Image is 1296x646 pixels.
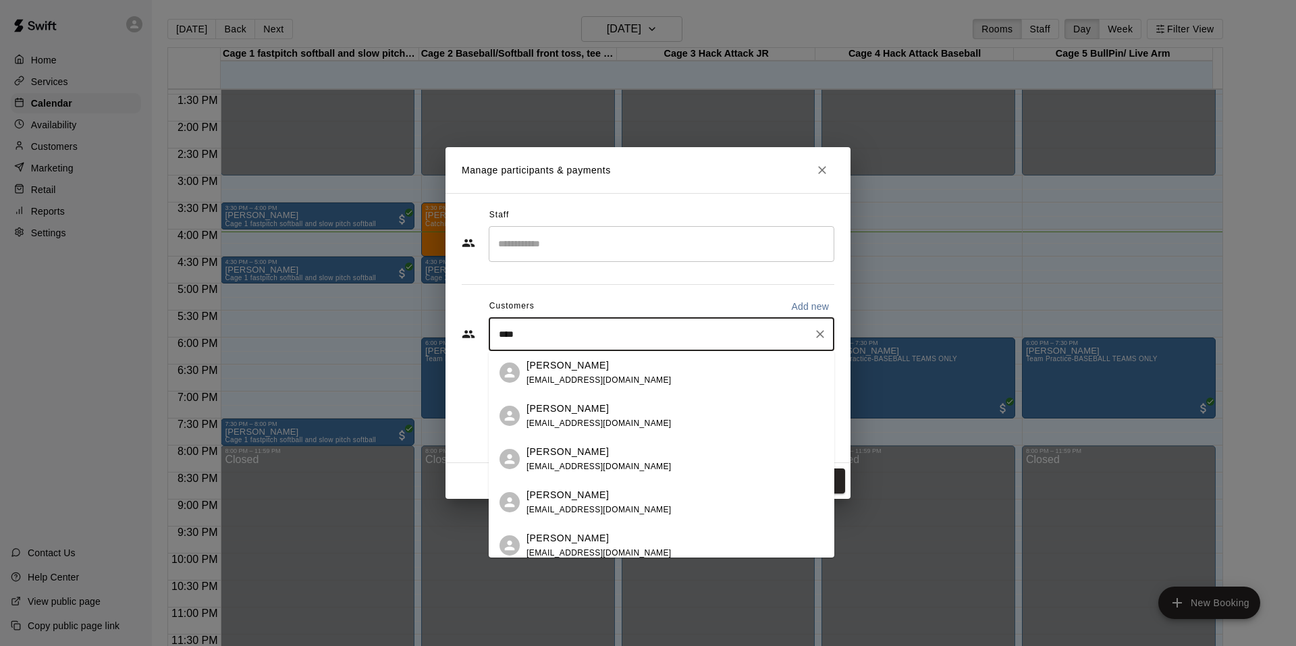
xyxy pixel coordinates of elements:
button: Add new [786,296,834,317]
div: Start typing to search customers... [489,317,834,351]
span: [EMAIL_ADDRESS][DOMAIN_NAME] [526,548,672,558]
div: gabriella federico [500,362,520,383]
p: [PERSON_NAME] [526,488,609,502]
div: Gabriel Manriquez [500,449,520,469]
p: Add new [791,300,829,313]
div: Gabriel Larribas [500,535,520,556]
p: [PERSON_NAME] [526,445,609,459]
button: Close [810,158,834,182]
span: Staff [489,205,509,226]
span: [EMAIL_ADDRESS][DOMAIN_NAME] [526,462,672,471]
svg: Customers [462,327,475,341]
svg: Staff [462,236,475,250]
p: [PERSON_NAME] [526,358,609,373]
p: Manage participants & payments [462,163,611,178]
span: Customers [489,296,535,317]
div: Gabriel Contreras [500,406,520,426]
p: [PERSON_NAME] [526,531,609,545]
div: Gabriela Guzmán [500,492,520,512]
p: [PERSON_NAME] [526,402,609,416]
span: [EMAIL_ADDRESS][DOMAIN_NAME] [526,375,672,385]
div: Search staff [489,226,834,262]
button: Clear [811,325,830,344]
span: [EMAIL_ADDRESS][DOMAIN_NAME] [526,419,672,428]
span: [EMAIL_ADDRESS][DOMAIN_NAME] [526,505,672,514]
